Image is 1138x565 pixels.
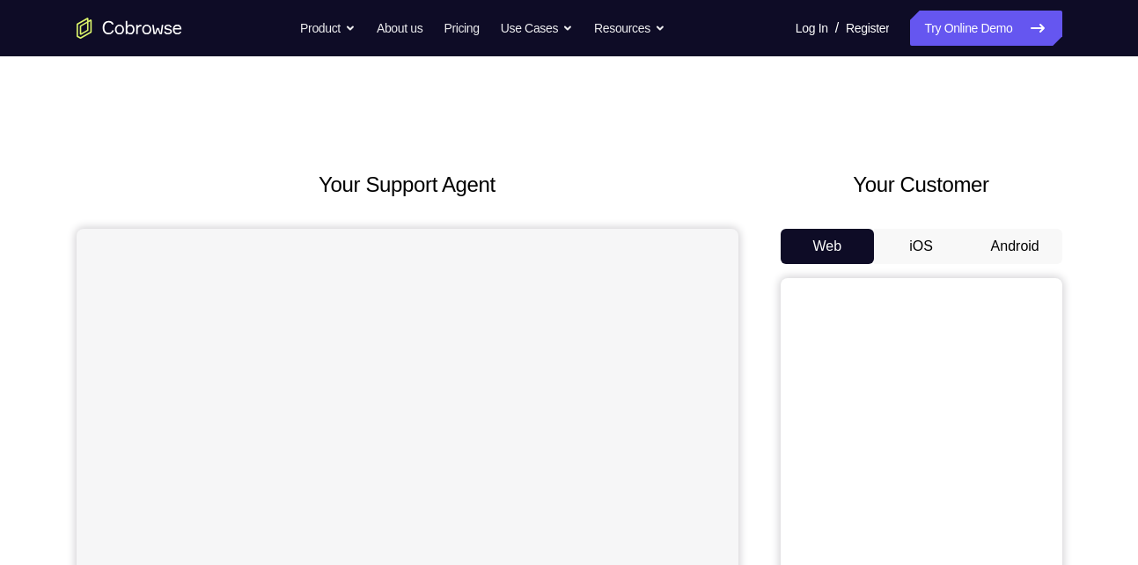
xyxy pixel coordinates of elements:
[796,11,828,46] a: Log In
[781,169,1062,201] h2: Your Customer
[444,11,479,46] a: Pricing
[968,229,1062,264] button: Android
[377,11,422,46] a: About us
[77,18,182,39] a: Go to the home page
[781,229,875,264] button: Web
[874,229,968,264] button: iOS
[910,11,1061,46] a: Try Online Demo
[501,11,573,46] button: Use Cases
[77,169,738,201] h2: Your Support Agent
[300,11,356,46] button: Product
[846,11,889,46] a: Register
[835,18,839,39] span: /
[594,11,665,46] button: Resources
